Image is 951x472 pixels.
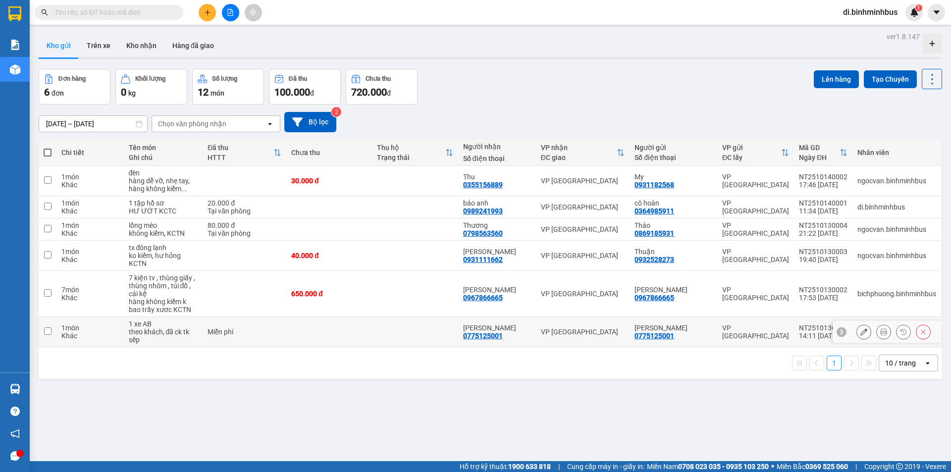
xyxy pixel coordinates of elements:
button: Kho gửi [39,34,79,57]
div: 17:46 [DATE] [799,181,847,189]
div: ĐC giao [541,154,617,161]
div: Số điện thoại [634,154,712,161]
div: hàng không kiểm k bao trầy xươc KCTN [129,298,198,314]
div: 7 món [61,286,118,294]
strong: 0708 023 035 - 0935 103 250 [678,463,769,471]
div: Người gửi [634,144,712,152]
button: file-add [222,4,239,21]
div: VP [GEOGRAPHIC_DATA] [722,324,789,340]
div: anh vũ [463,286,531,294]
div: theo khách, đã ck tk sếp [129,328,198,344]
div: lồng mèo [129,221,198,229]
div: 0364985911 [634,207,674,215]
div: 1 món [61,324,118,332]
div: 20.000 đ [208,199,281,207]
div: 1 món [61,173,118,181]
span: đ [310,89,314,97]
div: 21:22 [DATE] [799,229,847,237]
div: Thu hộ [377,144,445,152]
span: 6 [44,86,50,98]
img: solution-icon [10,40,20,50]
div: Khác [61,256,118,263]
div: Nhân viên [857,149,936,157]
span: caret-down [932,8,941,17]
div: VP [GEOGRAPHIC_DATA] [722,199,789,215]
div: 7 kiện tv , thùng giấy , thùng nhôm , túi đồ , cái kệ [129,274,198,298]
div: VP [GEOGRAPHIC_DATA] [541,252,625,260]
div: 14:11 [DATE] [799,332,847,340]
input: Tìm tên, số ĐT hoặc mã đơn [54,7,171,18]
div: ngocvan.binhminhbus [857,252,936,260]
strong: 0369 525 060 [805,463,848,471]
div: 17:53 [DATE] [799,294,847,302]
button: Đã thu100.000đ [269,69,341,105]
div: Ngày ĐH [799,154,840,161]
span: | [855,461,857,472]
div: NT2510140001 [799,199,847,207]
svg: open [266,120,274,128]
span: copyright [896,463,903,470]
div: Khác [61,294,118,302]
span: 0 [121,86,126,98]
span: search [41,9,48,16]
div: Sửa đơn hàng [856,324,871,339]
th: Toggle SortBy [717,140,794,166]
button: Số lượng12món [192,69,264,105]
div: Chị Quỳnh [463,324,531,332]
button: 1 [827,356,842,370]
div: 650.000 đ [291,290,367,298]
button: Bộ lọc [284,112,336,132]
div: NT2510130003 [799,248,847,256]
span: Miền Nam [647,461,769,472]
div: Thương [463,221,531,229]
div: VP [GEOGRAPHIC_DATA] [722,221,789,237]
div: 19:40 [DATE] [799,256,847,263]
div: 0989241993 [463,207,503,215]
div: ngocvan.binhminhbus [857,225,936,233]
div: hàng dễ vỡ, nhẹ tay, hàng không kiểm KCTN [129,177,198,193]
span: đơn [52,89,64,97]
button: aim [245,4,262,21]
div: VP [GEOGRAPHIC_DATA] [541,290,625,298]
button: Hàng đã giao [164,34,222,57]
div: 0931111662 [463,256,503,263]
div: NT2510140002 [799,173,847,181]
button: Khối lượng0kg [115,69,187,105]
div: VP [GEOGRAPHIC_DATA] [541,225,625,233]
div: Chọn văn phòng nhận [158,119,226,129]
div: ngocvan.binhminhbus [857,177,936,185]
div: Tạo kho hàng mới [922,34,942,53]
div: 1 món [61,221,118,229]
div: VP [GEOGRAPHIC_DATA] [722,248,789,263]
span: aim [250,9,257,16]
img: warehouse-icon [10,64,20,75]
span: 1 [917,4,920,11]
span: 720.000 [351,86,387,98]
button: caret-down [928,4,945,21]
div: 10 / trang [885,358,916,368]
div: Đã thu [289,75,307,82]
strong: 1900 633 818 [508,463,551,471]
div: HƯ ƯỚT KCTC [129,207,198,215]
div: ĐC lấy [722,154,781,161]
span: 12 [198,86,209,98]
span: ⚪️ [771,465,774,469]
div: Đơn hàng [58,75,86,82]
div: Thu [463,173,531,181]
button: Tạo Chuyến [864,70,917,88]
button: plus [199,4,216,21]
span: question-circle [10,407,20,416]
div: Vũ [463,248,531,256]
th: Toggle SortBy [794,140,852,166]
div: Miễn phí [208,328,281,336]
div: 11:34 [DATE] [799,207,847,215]
div: 80.000 đ [208,221,281,229]
div: tx đông lạnh [129,244,198,252]
svg: open [924,359,932,367]
div: 0967866665 [463,294,503,302]
div: Người nhận [463,143,531,151]
div: NT2510130002 [799,286,847,294]
span: Cung cấp máy in - giấy in: [567,461,644,472]
span: | [558,461,560,472]
div: Khác [61,229,118,237]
